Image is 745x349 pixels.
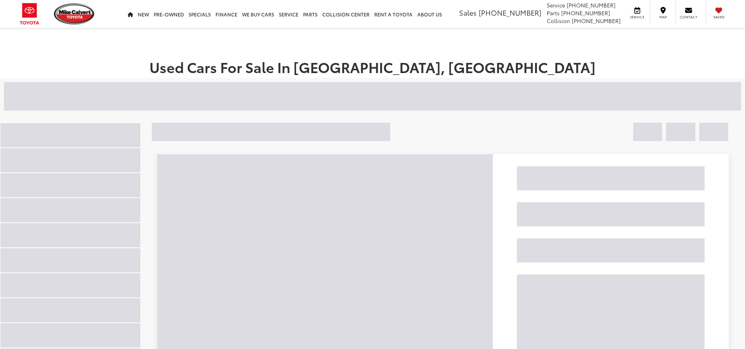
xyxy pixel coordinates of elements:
[572,17,621,25] span: [PHONE_NUMBER]
[459,7,477,18] span: Sales
[547,1,565,9] span: Service
[54,3,95,25] img: Mike Calvert Toyota
[654,14,671,20] span: Map
[561,9,610,17] span: [PHONE_NUMBER]
[547,9,560,17] span: Parts
[479,7,541,18] span: [PHONE_NUMBER]
[710,14,727,20] span: Saved
[567,1,616,9] span: [PHONE_NUMBER]
[547,17,570,25] span: Collision
[680,14,697,20] span: Contact
[628,14,646,20] span: Service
